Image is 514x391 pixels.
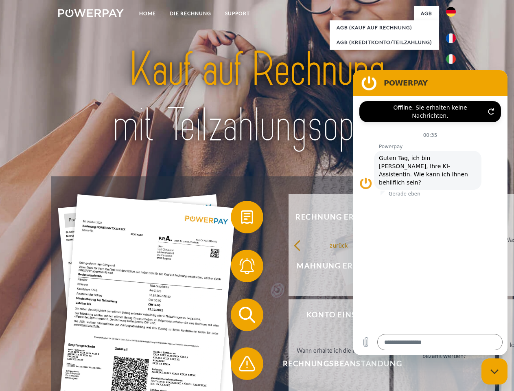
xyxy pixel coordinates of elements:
[231,347,442,380] button: Rechnungsbeanstandung
[231,201,442,233] button: Rechnung erhalten?
[330,35,439,50] a: AGB (Kreditkonto/Teilzahlung)
[58,9,124,17] img: logo-powerpay-white.svg
[231,299,442,331] button: Konto einsehen
[446,33,456,43] img: fr
[237,354,257,374] img: qb_warning.svg
[446,7,456,17] img: de
[218,6,257,21] a: SUPPORT
[132,6,163,21] a: Home
[78,39,436,156] img: title-powerpay_de.svg
[353,70,507,355] iframe: Messaging-Fenster
[293,345,385,356] div: Wann erhalte ich die Rechnung?
[414,6,439,21] a: agb
[237,305,257,325] img: qb_search.svg
[163,6,218,21] a: DIE RECHNUNG
[237,256,257,276] img: qb_bell.svg
[330,20,439,35] a: AGB (Kauf auf Rechnung)
[237,207,257,227] img: qb_bill.svg
[446,54,456,64] img: it
[231,250,442,282] button: Mahnung erhalten?
[293,239,385,250] div: zurück
[481,358,507,384] iframe: Schaltfläche zum Öffnen des Messaging-Fensters; Konversation läuft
